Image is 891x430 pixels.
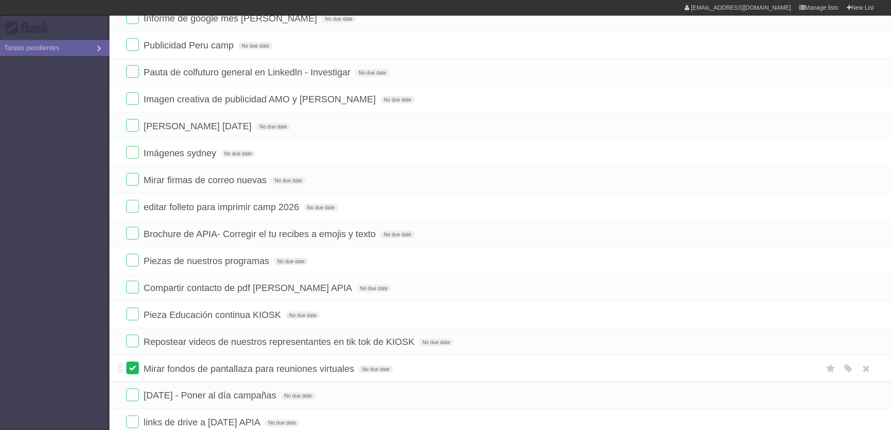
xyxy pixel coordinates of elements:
[357,285,391,292] span: No due date
[144,390,278,401] span: [DATE] - Poner al día campañas
[126,38,139,51] label: Done
[419,339,454,346] span: No due date
[126,173,139,186] label: Done
[271,177,305,184] span: No due date
[256,123,291,131] span: No due date
[274,258,308,265] span: No due date
[286,312,320,319] span: No due date
[823,362,839,376] label: Star task
[144,94,378,104] span: Imagen creativa de publicidad AMO y [PERSON_NAME]
[144,121,253,131] span: [PERSON_NAME] [DATE]
[359,366,393,373] span: No due date
[126,416,139,428] label: Done
[304,204,338,211] span: No due date
[126,92,139,105] label: Done
[144,202,301,212] span: editar folleto para imprimir camp 2026
[144,310,283,320] span: Pieza Educación continua KIOSK
[238,42,272,50] span: No due date
[126,335,139,347] label: Done
[126,389,139,401] label: Done
[144,337,416,347] span: Repostear videos de nuestros representantes en tik tok de KIOSK
[126,200,139,213] label: Done
[144,13,319,24] span: Informe de google mes [PERSON_NAME]
[144,229,378,239] span: Brochure de APIA- Corregir el tu recibes a emojis y texto
[126,362,139,374] label: Done
[126,146,139,159] label: Done
[126,281,139,294] label: Done
[144,256,271,266] span: Piezas de nuestros programas
[322,15,356,23] span: No due date
[221,150,255,158] span: No due date
[144,363,356,374] span: Mirar fondos de pantallaza para reuniones virtuales
[126,254,139,267] label: Done
[126,65,139,78] label: Done
[144,283,354,293] span: Compartir contacto de pdf [PERSON_NAME] APIA
[355,69,389,77] span: No due date
[144,417,262,428] span: links de drive a [DATE] APIA
[144,175,269,185] span: Mirar firmas de correo nuevas
[126,308,139,320] label: Done
[4,21,55,36] div: Flask
[144,40,236,51] span: Publicidad Peru camp
[281,393,315,400] span: No due date
[381,96,415,104] span: No due date
[144,67,353,77] span: Pauta de colfuturo general en Linkedln - Investigar
[265,419,299,427] span: No due date
[126,119,139,132] label: Done
[126,227,139,240] label: Done
[144,148,218,158] span: Imágenes sydney
[126,11,139,24] label: Done
[381,231,415,238] span: No due date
